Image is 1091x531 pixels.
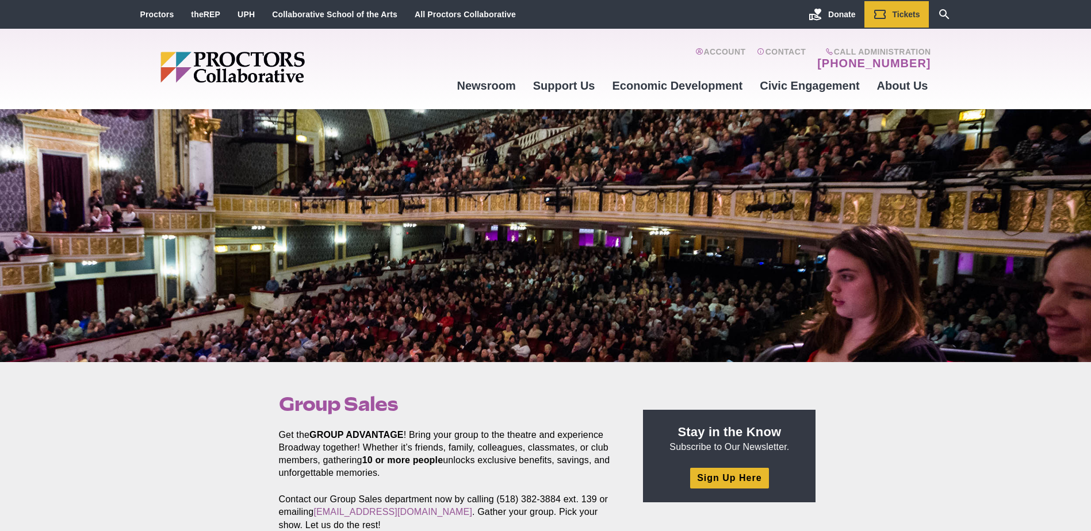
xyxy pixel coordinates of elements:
p: Subscribe to Our Newsletter. [657,424,802,453]
img: Proctors logo [160,52,393,83]
span: Tickets [893,10,920,19]
p: Contact our Group Sales department now by calling (518) 382-3884 ext. 139 or emailing . Gather yo... [279,493,617,531]
a: About Us [868,70,937,101]
h1: Group Sales [279,393,617,415]
a: Newsroom [448,70,524,101]
a: Collaborative School of the Arts [272,10,397,19]
a: Account [695,47,745,70]
a: Proctors [140,10,174,19]
strong: 10 or more people [362,455,443,465]
a: Sign Up Here [690,468,768,488]
strong: GROUP ADVANTAGE [309,430,404,440]
a: Civic Engagement [751,70,868,101]
a: Donate [800,1,864,28]
a: [EMAIL_ADDRESS][DOMAIN_NAME] [313,507,472,517]
a: Support Us [525,70,604,101]
a: All Proctors Collaborative [415,10,516,19]
a: [PHONE_NUMBER] [817,56,931,70]
a: Tickets [864,1,929,28]
a: UPH [238,10,255,19]
a: Contact [757,47,806,70]
strong: Stay in the Know [678,425,782,439]
span: Donate [828,10,855,19]
a: Search [929,1,960,28]
a: theREP [191,10,220,19]
p: Get the ! Bring your group to the theatre and experience Broadway together! Whether it’s friends,... [279,429,617,479]
a: Back to Top [1056,451,1079,474]
span: Call Administration [814,47,931,56]
a: Economic Development [604,70,752,101]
